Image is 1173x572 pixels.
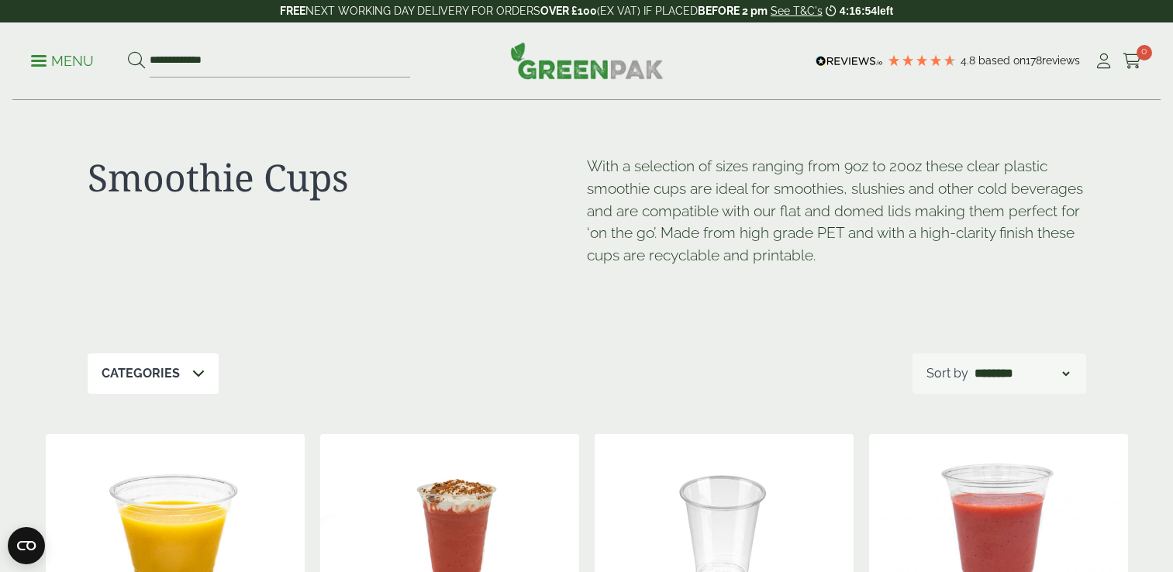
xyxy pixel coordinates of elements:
a: See T&C's [771,5,823,17]
span: 178 [1026,54,1042,67]
p: Sort by [926,364,968,383]
p: Menu [31,52,94,71]
span: 4:16:54 [840,5,877,17]
span: reviews [1042,54,1080,67]
select: Shop order [971,364,1072,383]
div: 4.78 Stars [887,53,957,67]
p: With a selection of sizes ranging from 9oz to 20oz these clear plastic smoothie cups are ideal fo... [587,155,1086,267]
span: 4.8 [961,54,978,67]
strong: BEFORE 2 pm [698,5,768,17]
strong: OVER £100 [540,5,597,17]
h1: Smoothie Cups [88,155,587,200]
span: 0 [1137,45,1152,60]
button: Open CMP widget [8,527,45,564]
i: My Account [1094,53,1113,69]
span: left [877,5,893,17]
i: Cart [1123,53,1142,69]
p: Categories [102,364,180,383]
span: Based on [978,54,1026,67]
img: REVIEWS.io [816,56,883,67]
strong: FREE [280,5,305,17]
img: GreenPak Supplies [510,42,664,79]
a: Menu [31,52,94,67]
a: 0 [1123,50,1142,73]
